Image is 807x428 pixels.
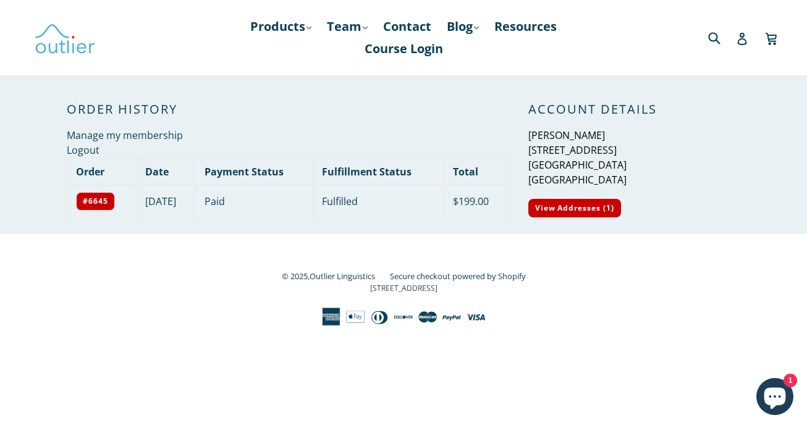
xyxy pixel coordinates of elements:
a: Outlier Linguistics [310,271,375,282]
h2: Account Details [528,102,740,117]
a: Course Login [358,38,449,60]
a: Products [244,15,318,38]
a: Blog [441,15,485,38]
p: [PERSON_NAME] [STREET_ADDRESS] [GEOGRAPHIC_DATA] [GEOGRAPHIC_DATA] [528,128,740,187]
p: [STREET_ADDRESS] [67,283,740,294]
a: Resources [488,15,563,38]
small: © 2025, [282,271,387,282]
th: Date [136,157,195,185]
th: Order [67,157,137,185]
th: Total [444,157,509,185]
td: Fulfilled [313,185,444,217]
img: Outlier Linguistics [34,20,96,56]
a: Contact [377,15,437,38]
th: Payment Status [195,157,313,185]
th: Fulfillment Status [313,157,444,185]
inbox-online-store-chat: Shopify online store chat [753,378,797,418]
a: #6645 [76,192,115,211]
a: Manage my membership [67,128,183,142]
input: Search [705,25,739,50]
td: [DATE] [136,185,195,217]
a: View Addresses (1) [528,199,621,217]
a: Secure checkout powered by Shopify [390,271,526,282]
a: Logout [67,143,99,157]
h2: Order History [67,102,510,117]
a: Team [321,15,374,38]
td: $199.00 [444,185,509,217]
td: Paid [195,185,313,217]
